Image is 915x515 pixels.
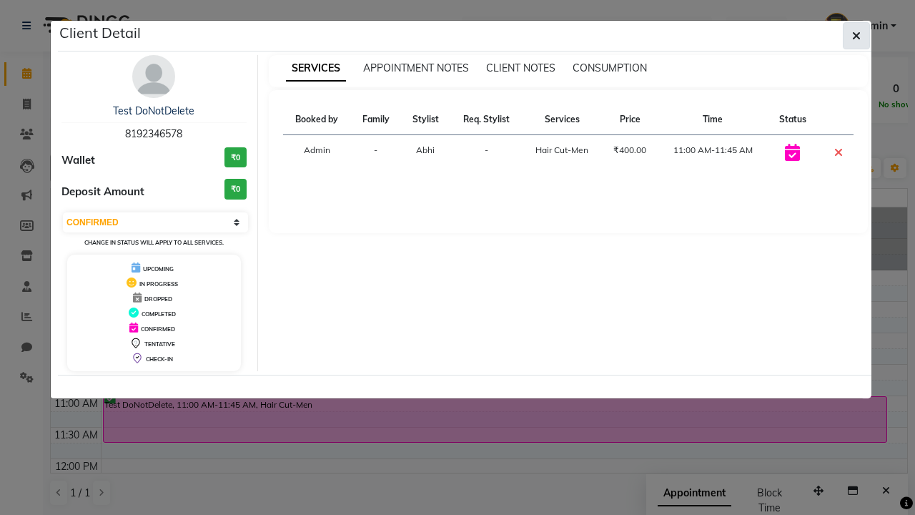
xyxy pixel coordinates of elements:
span: CHECK-IN [146,355,173,363]
th: Services [523,104,602,135]
a: Test DoNotDelete [113,104,194,117]
th: Booked by [283,104,351,135]
span: TENTATIVE [144,340,175,348]
span: Wallet [61,152,95,169]
span: CONSUMPTION [573,62,647,74]
h5: Client Detail [59,22,141,44]
td: Admin [283,135,351,172]
h3: ₹0 [224,179,247,200]
th: Stylist [401,104,450,135]
span: UPCOMING [143,265,174,273]
td: 11:00 AM-11:45 AM [658,135,768,172]
span: APPOINTMENT NOTES [363,62,469,74]
span: 8192346578 [125,127,182,140]
div: Hair Cut-Men [531,144,593,157]
span: Abhi [416,144,435,155]
span: DROPPED [144,295,172,303]
th: Req. Stylist [450,104,523,135]
td: - [450,135,523,172]
th: Family [351,104,401,135]
small: Change in status will apply to all services. [84,239,224,246]
span: SERVICES [286,56,346,82]
th: Time [658,104,768,135]
span: Deposit Amount [61,184,144,200]
span: CLIENT NOTES [486,62,555,74]
td: - [351,135,401,172]
img: avatar [132,55,175,98]
div: ₹400.00 [610,144,650,157]
th: Status [768,104,818,135]
th: Price [602,104,658,135]
span: IN PROGRESS [139,280,178,288]
h3: ₹0 [224,147,247,168]
span: CONFIRMED [141,325,175,333]
span: COMPLETED [142,310,176,318]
